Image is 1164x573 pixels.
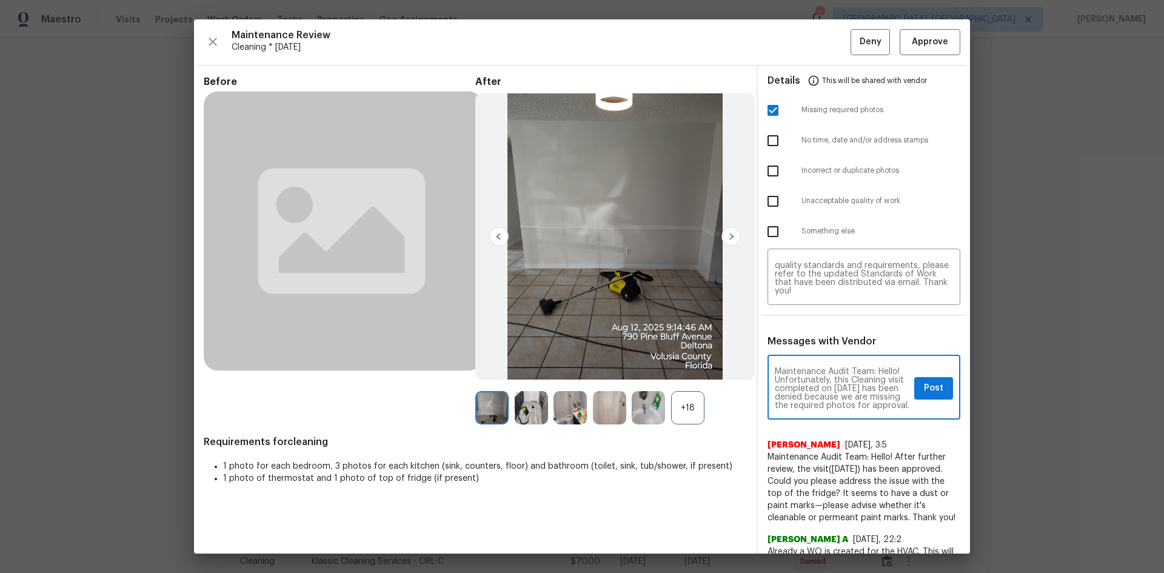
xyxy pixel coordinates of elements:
[845,441,887,449] span: [DATE], 3:5
[801,135,960,146] span: No time, date and/or address stamps
[801,105,960,115] span: Missing required photos
[758,156,970,186] div: Incorrect or duplicate photos
[223,460,747,472] li: 1 photo for each bedroom, 3 photos for each kitchen (sink, counters, floor) and bathroom (toilet,...
[822,66,927,95] span: This will be shared with vendor
[475,76,747,88] span: After
[924,381,943,396] span: Post
[768,66,800,95] span: Details
[758,95,970,126] div: Missing required photos
[801,166,960,176] span: Incorrect or duplicate photos
[851,29,890,55] button: Deny
[801,196,960,206] span: Unacceptable quality of work
[223,472,747,484] li: 1 photo of thermostat and 1 photo of top of fridge (if present)
[775,261,953,295] textarea: Maintenance Audit Team: Hello! Unfortunately, this Cleaning visit completed on [DATE] has been de...
[232,41,851,53] span: Cleaning * [DATE]
[721,227,741,246] img: right-chevron-button-url
[768,451,960,524] span: Maintenance Audit Team: Hello! After further review, the visit([DATE]) has been approved. Could y...
[768,546,960,570] span: Already a WO is created for the HVAC. This will be addressed. Thank you!
[232,29,851,41] span: Maintenance Review
[758,216,970,247] div: Something else
[768,337,876,346] span: Messages with Vendor
[204,76,475,88] span: Before
[914,377,953,400] button: Post
[768,439,840,451] span: [PERSON_NAME]
[912,35,948,50] span: Approve
[204,436,747,448] span: Requirements for cleaning
[801,226,960,236] span: Something else
[758,126,970,156] div: No time, date and/or address stamps
[489,227,509,246] img: left-chevron-button-url
[860,35,881,50] span: Deny
[758,186,970,216] div: Unacceptable quality of work
[768,534,848,546] span: [PERSON_NAME] A
[671,391,704,424] div: +18
[900,29,960,55] button: Approve
[775,367,909,410] textarea: Maintenance Audit Team: Hello! Unfortunately, this Cleaning visit completed on [DATE] has been de...
[853,535,901,544] span: [DATE], 22:2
